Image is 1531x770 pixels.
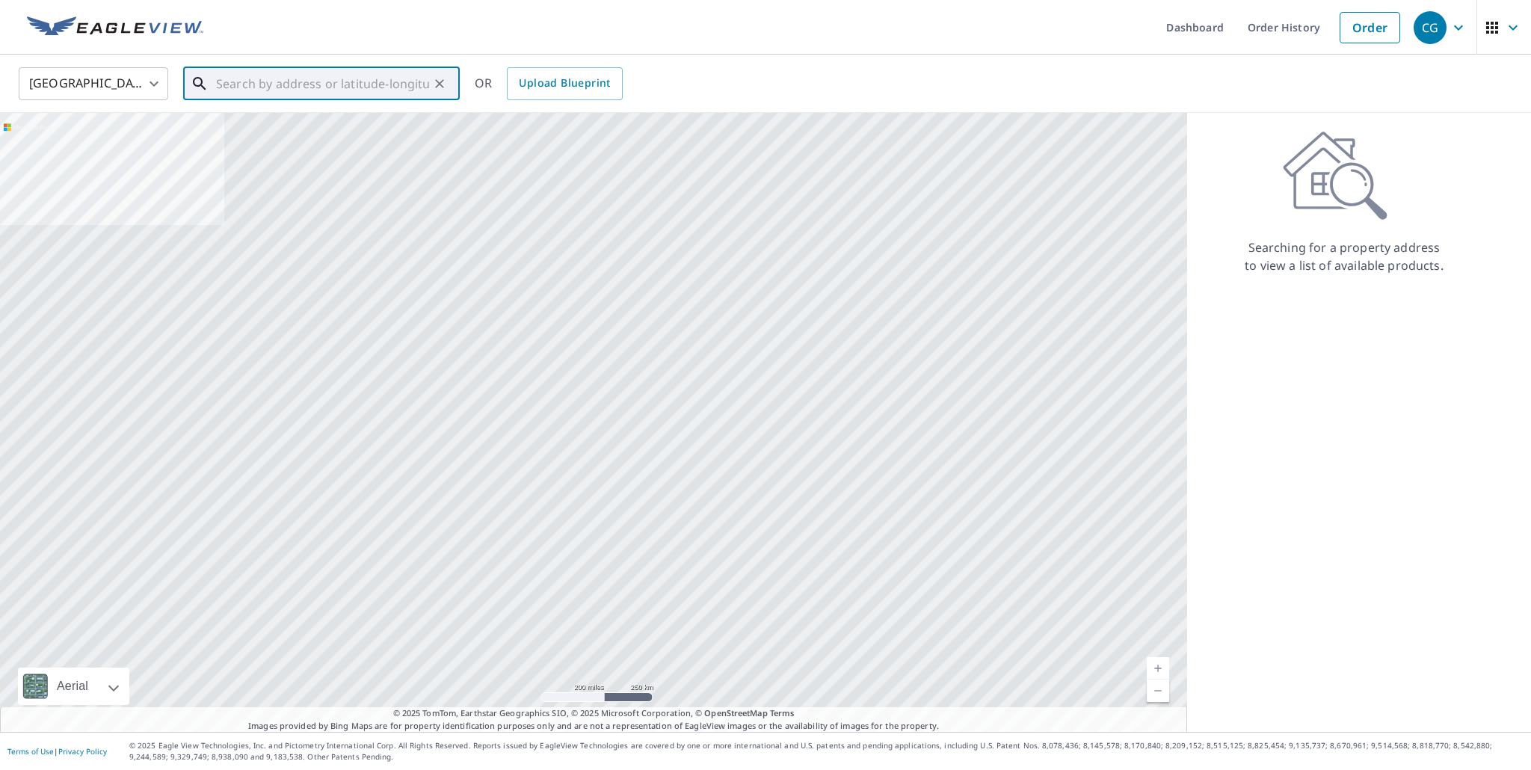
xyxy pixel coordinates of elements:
[7,747,107,756] p: |
[52,668,93,705] div: Aerial
[1244,238,1444,274] p: Searching for a property address to view a list of available products.
[19,63,168,105] div: [GEOGRAPHIC_DATA]
[129,740,1524,763] p: © 2025 Eagle View Technologies, Inc. and Pictometry International Corp. All Rights Reserved. Repo...
[1147,680,1169,702] a: Current Level 5, Zoom Out
[1147,657,1169,680] a: Current Level 5, Zoom In
[429,73,450,94] button: Clear
[519,74,610,93] span: Upload Blueprint
[18,668,129,705] div: Aerial
[1340,12,1400,43] a: Order
[393,707,795,720] span: © 2025 TomTom, Earthstar Geographics SIO, © 2025 Microsoft Corporation, ©
[475,67,623,100] div: OR
[216,63,429,105] input: Search by address or latitude-longitude
[704,707,767,718] a: OpenStreetMap
[507,67,622,100] a: Upload Blueprint
[7,746,54,757] a: Terms of Use
[58,746,107,757] a: Privacy Policy
[27,16,203,39] img: EV Logo
[770,707,795,718] a: Terms
[1414,11,1447,44] div: CG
